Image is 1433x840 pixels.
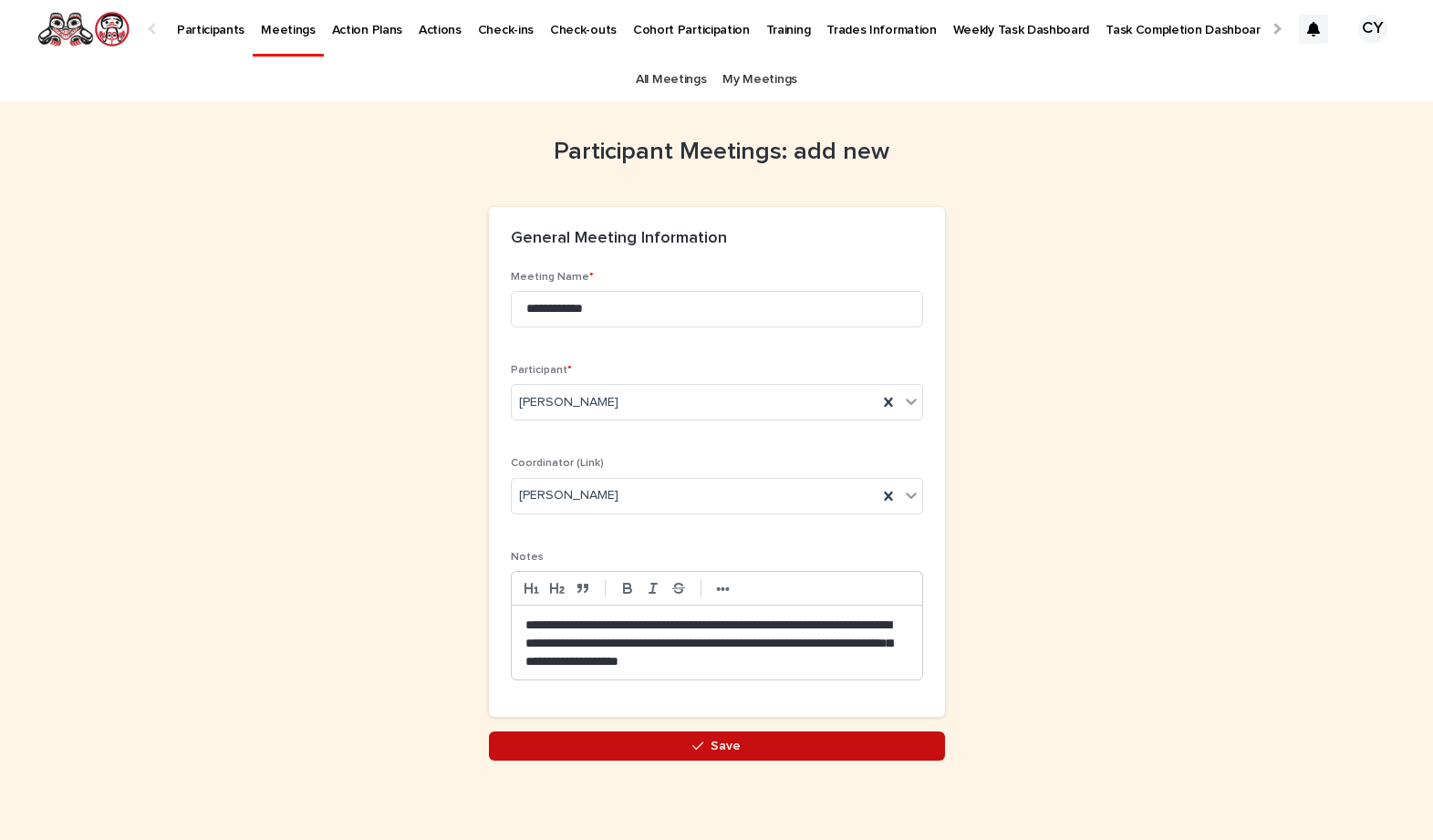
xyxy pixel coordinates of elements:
span: [PERSON_NAME] [519,486,618,505]
a: All Meetings [636,58,706,101]
div: CY [1358,15,1387,44]
span: Save [711,740,741,752]
h2: General Meeting Information [511,229,727,249]
span: Notes [511,552,544,563]
span: Coordinator (Link) [511,458,604,469]
span: [PERSON_NAME] [519,393,618,412]
span: Participant [511,365,572,376]
button: ••• [711,577,736,599]
strong: ••• [716,582,730,596]
img: rNyI97lYS1uoOg9yXW8k [36,11,130,47]
button: Save [489,731,945,761]
span: Meeting Name [511,272,594,283]
a: My Meetings [722,58,797,101]
h1: Participant Meetings: add new [489,138,945,167]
